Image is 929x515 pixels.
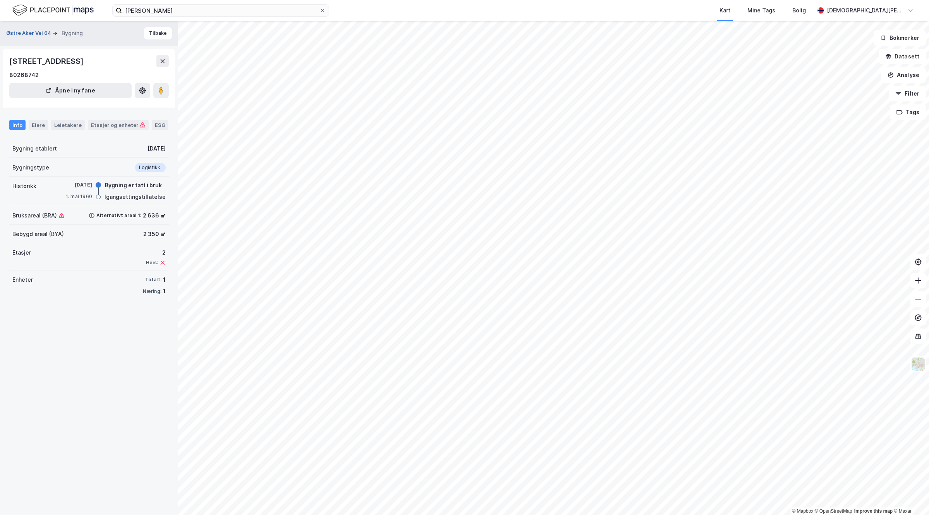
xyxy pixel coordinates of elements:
[720,6,730,15] div: Kart
[890,478,929,515] iframe: Chat Widget
[145,277,161,283] div: Totalt:
[152,120,168,130] div: ESG
[12,248,31,257] div: Etasjer
[9,70,39,80] div: 80268742
[12,275,33,284] div: Enheter
[792,508,813,514] a: Mapbox
[144,27,172,39] button: Tilbake
[9,83,132,98] button: Åpne i ny fane
[91,121,146,128] div: Etasjer og enheter
[12,144,57,153] div: Bygning etablert
[163,287,166,296] div: 1
[12,211,65,220] div: Bruksareal (BRA)
[122,5,319,16] input: Søk på adresse, matrikkel, gårdeiere, leietakere eller personer
[143,211,166,220] div: 2 636 ㎡
[29,120,48,130] div: Eiere
[61,181,92,188] div: [DATE]
[105,181,162,190] div: Bygning er tatt i bruk
[854,508,893,514] a: Improve this map
[9,55,85,67] div: [STREET_ADDRESS]
[815,508,852,514] a: OpenStreetMap
[61,193,92,200] div: 1. mai 1960
[143,229,166,239] div: 2 350 ㎡
[889,86,926,101] button: Filter
[12,3,94,17] img: logo.f888ab2527a4732fd821a326f86c7f29.svg
[879,49,926,64] button: Datasett
[12,229,64,239] div: Bebygd areal (BYA)
[96,212,141,219] div: Alternativt areal 1:
[147,144,166,153] div: [DATE]
[62,29,83,38] div: Bygning
[163,275,166,284] div: 1
[792,6,806,15] div: Bolig
[827,6,904,15] div: [DEMOGRAPHIC_DATA][PERSON_NAME]
[146,248,166,257] div: 2
[12,181,36,191] div: Historikk
[747,6,775,15] div: Mine Tags
[6,29,53,37] button: Østre Aker Vei 64
[105,192,166,202] div: Igangsettingstillatelse
[12,163,49,172] div: Bygningstype
[51,120,85,130] div: Leietakere
[143,288,161,294] div: Næring:
[881,67,926,83] button: Analyse
[146,260,158,266] div: Heis:
[890,104,926,120] button: Tags
[911,357,926,371] img: Z
[9,120,26,130] div: Info
[874,30,926,46] button: Bokmerker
